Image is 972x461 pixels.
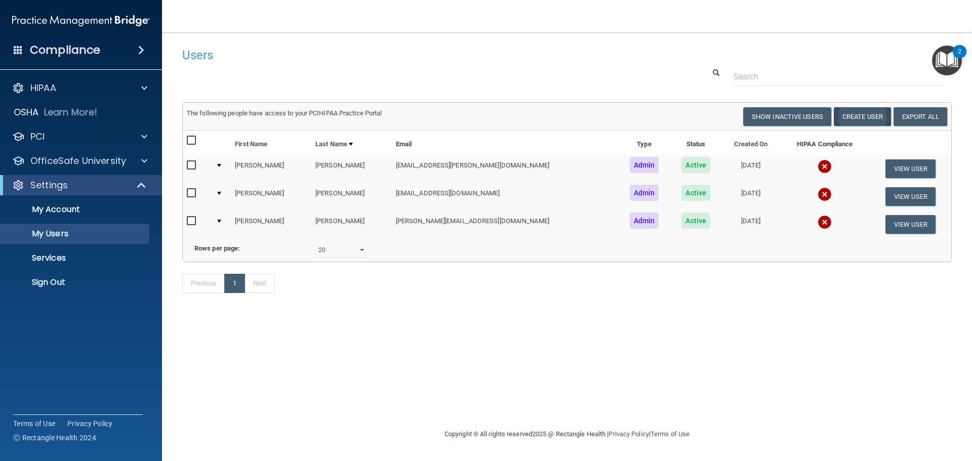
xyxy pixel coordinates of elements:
th: Status [670,131,722,155]
a: Previous [182,274,225,293]
p: OSHA [14,106,39,118]
a: PCI [12,131,147,143]
button: Open Resource Center, 2 new notifications [932,46,962,75]
a: Next [245,274,275,293]
a: First Name [235,138,267,150]
p: HIPAA [30,82,56,94]
button: View User [885,159,936,178]
td: [DATE] [722,211,780,238]
a: Last Name [315,138,353,150]
h4: Compliance [30,43,100,57]
td: [PERSON_NAME] [231,211,311,238]
div: Copyright © All rights reserved 2025 @ Rectangle Health | | [382,418,752,450]
th: Email [392,131,618,155]
p: Settings [30,179,68,191]
th: Type [618,131,670,155]
input: Search [734,67,944,86]
span: Admin [630,157,659,173]
span: Active [681,185,710,201]
b: Rows per page: [194,244,240,252]
a: 1 [224,274,245,293]
p: My Users [7,229,145,239]
span: Active [681,157,710,173]
button: View User [885,215,936,234]
a: Export All [894,107,947,126]
p: Sign Out [7,277,145,287]
td: [PERSON_NAME][EMAIL_ADDRESS][DOMAIN_NAME] [392,211,618,238]
p: PCI [30,131,45,143]
a: OfficeSafe University [12,155,147,167]
a: Privacy Policy [609,430,649,438]
a: Privacy Policy [67,418,113,429]
td: [PERSON_NAME] [311,183,392,211]
td: [EMAIL_ADDRESS][PERSON_NAME][DOMAIN_NAME] [392,155,618,183]
a: Created On [734,138,767,150]
h4: Users [182,49,625,62]
span: Active [681,213,710,229]
p: Services [7,253,145,263]
a: Terms of Use [13,418,55,429]
td: [DATE] [722,183,780,211]
p: Learn More! [44,106,98,118]
img: cross.ca9f0e7f.svg [818,159,832,174]
td: [DATE] [722,155,780,183]
button: View User [885,187,936,206]
a: Settings [12,179,147,191]
td: [EMAIL_ADDRESS][DOMAIN_NAME] [392,183,618,211]
p: OfficeSafe University [30,155,126,167]
span: The following people have access to your PCIHIPAA Practice Portal [187,109,382,117]
img: PMB logo [12,11,150,31]
img: cross.ca9f0e7f.svg [818,215,832,229]
div: 2 [958,52,961,65]
span: Admin [630,213,659,229]
span: Admin [630,185,659,201]
td: [PERSON_NAME] [311,211,392,238]
td: [PERSON_NAME] [231,183,311,211]
a: HIPAA [12,82,147,94]
td: [PERSON_NAME] [311,155,392,183]
p: My Account [7,204,145,215]
button: Show Inactive Users [743,107,831,126]
td: [PERSON_NAME] [231,155,311,183]
th: HIPAA Compliance [780,131,870,155]
img: cross.ca9f0e7f.svg [818,187,832,201]
a: Terms of Use [651,430,690,438]
button: Create User [834,107,891,126]
span: Ⓒ Rectangle Health 2024 [13,433,96,443]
